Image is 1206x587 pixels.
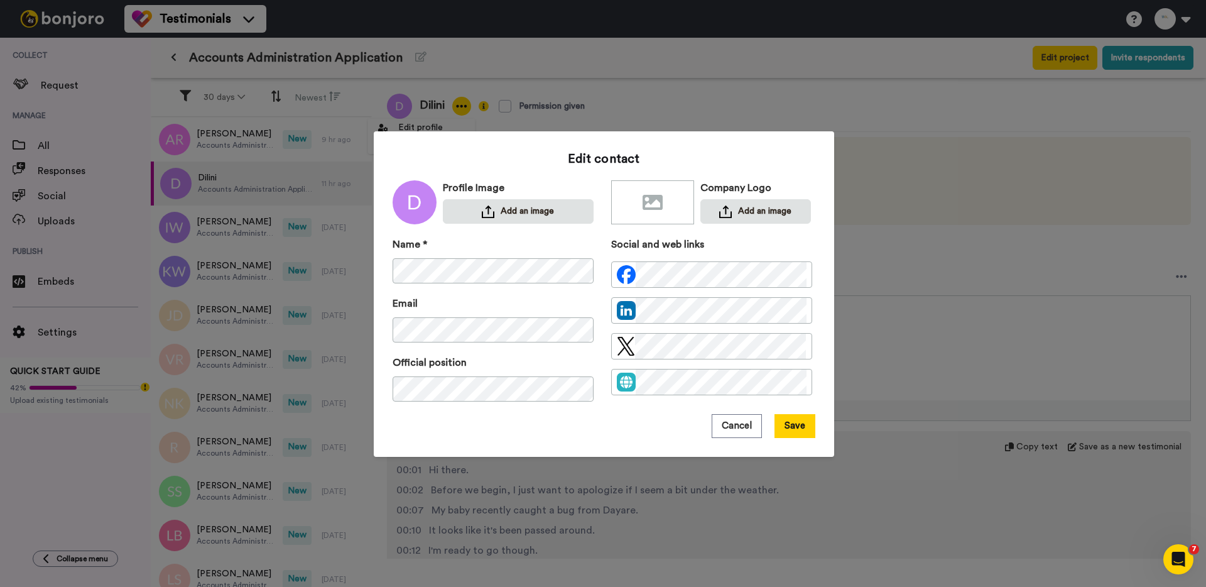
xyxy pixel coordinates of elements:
button: Add an image [700,199,811,224]
img: upload.svg [719,206,732,218]
button: Cancel [712,414,762,438]
button: Save [774,414,815,438]
label: Official position [393,355,467,370]
div: Company Logo [700,180,811,195]
img: facebook.svg [617,265,636,284]
img: upload.svg [482,206,494,218]
img: linked-in.png [617,301,636,320]
label: Email [393,296,418,311]
img: web.svg [617,373,636,392]
span: 7 [1189,544,1199,554]
div: Profile Image [443,180,594,195]
label: Name * [393,237,427,252]
img: twitter-x-black.png [617,337,635,356]
iframe: Intercom live chat [1163,544,1193,574]
button: Add an image [443,199,594,224]
div: Social and web links [611,237,812,252]
img: d.png [393,180,437,224]
h1: Edit contact [568,150,640,168]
